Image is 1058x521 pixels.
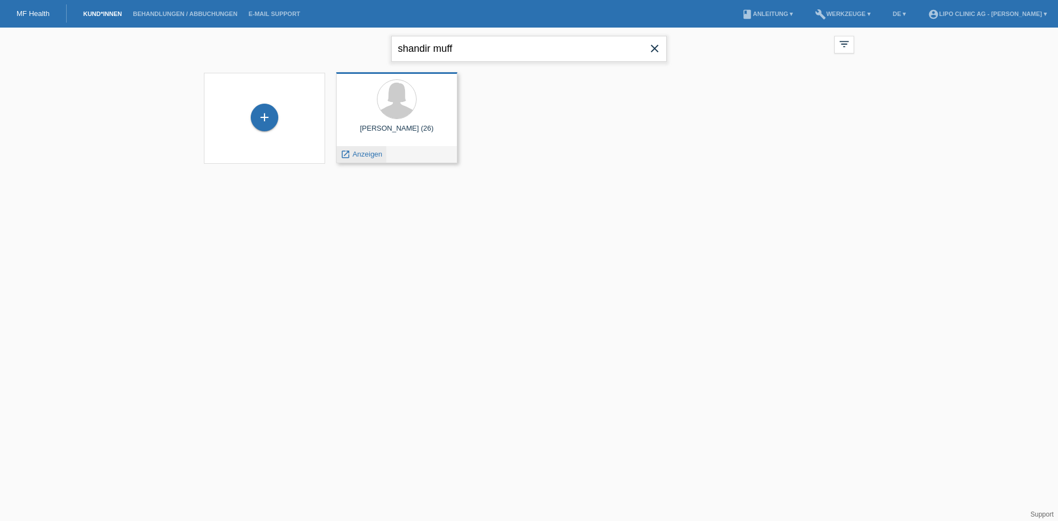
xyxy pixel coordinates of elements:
[815,9,826,20] i: build
[341,150,382,158] a: launch Anzeigen
[341,149,350,159] i: launch
[648,42,661,55] i: close
[742,9,753,20] i: book
[1030,511,1054,518] a: Support
[736,10,798,17] a: bookAnleitung ▾
[922,10,1052,17] a: account_circleLIPO CLINIC AG - [PERSON_NAME] ▾
[391,36,667,62] input: Suche...
[251,108,278,127] div: Kund*in hinzufügen
[345,124,449,142] div: [PERSON_NAME] (26)
[353,150,382,158] span: Anzeigen
[838,38,850,50] i: filter_list
[928,9,939,20] i: account_circle
[127,10,243,17] a: Behandlungen / Abbuchungen
[78,10,127,17] a: Kund*innen
[243,10,306,17] a: E-Mail Support
[17,9,50,18] a: MF Health
[887,10,911,17] a: DE ▾
[809,10,876,17] a: buildWerkzeuge ▾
